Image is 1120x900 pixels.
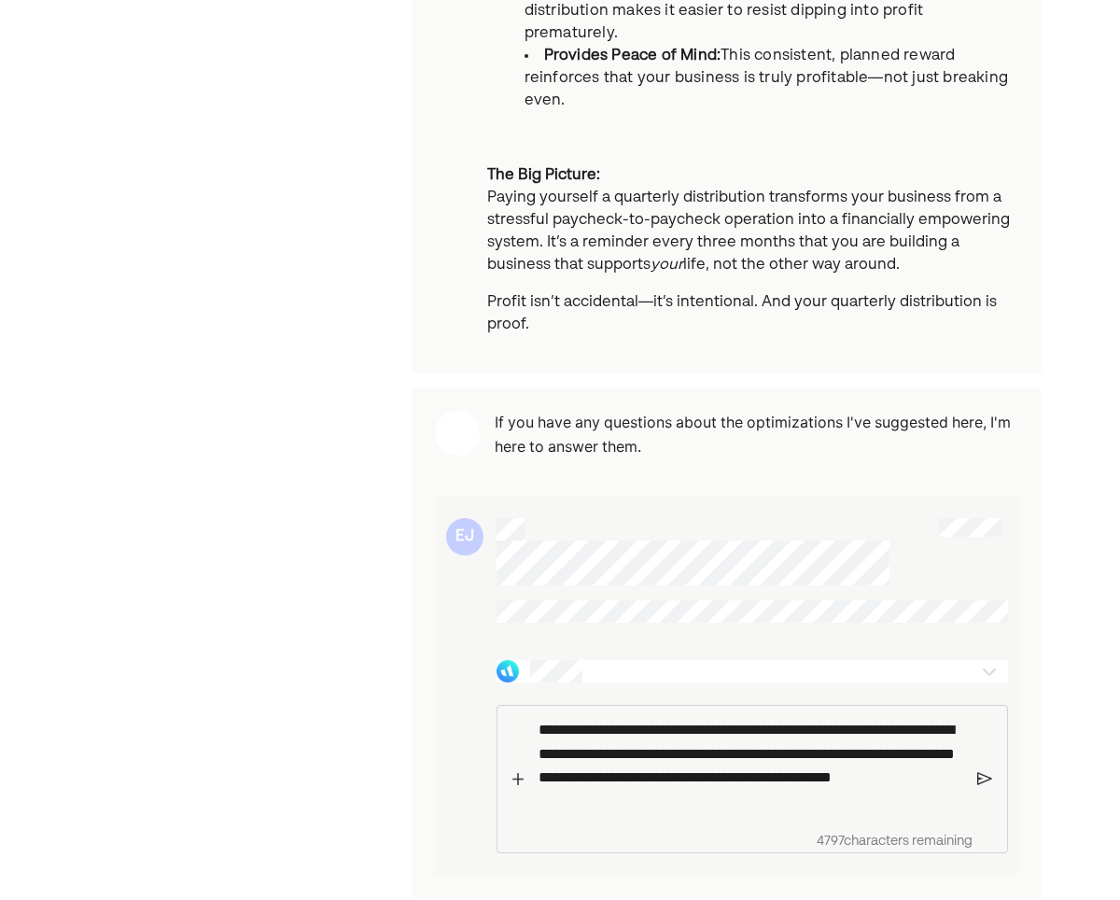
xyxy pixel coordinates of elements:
[487,168,600,183] strong: The Big Picture:
[487,164,1019,276] p: Paying yourself a quarterly distribution transforms your business from a stressful paycheck-to-pa...
[446,518,483,555] div: EJ
[495,411,1019,458] pre: If you have any questions about the optimizations I've suggested here, I'm here to answer them.
[525,49,1008,108] span: This consistent, planned reward reinforces that your business is truly profitable—not just breaki...
[651,258,683,273] em: your
[528,706,973,823] div: Rich Text Editor. Editing area: main
[528,831,973,851] div: 4797 characters remaining
[544,49,721,63] strong: Provides Peace of Mind:
[487,291,1019,336] p: Profit isn’t accidental—it’s intentional. And your quarterly distribution is proof.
